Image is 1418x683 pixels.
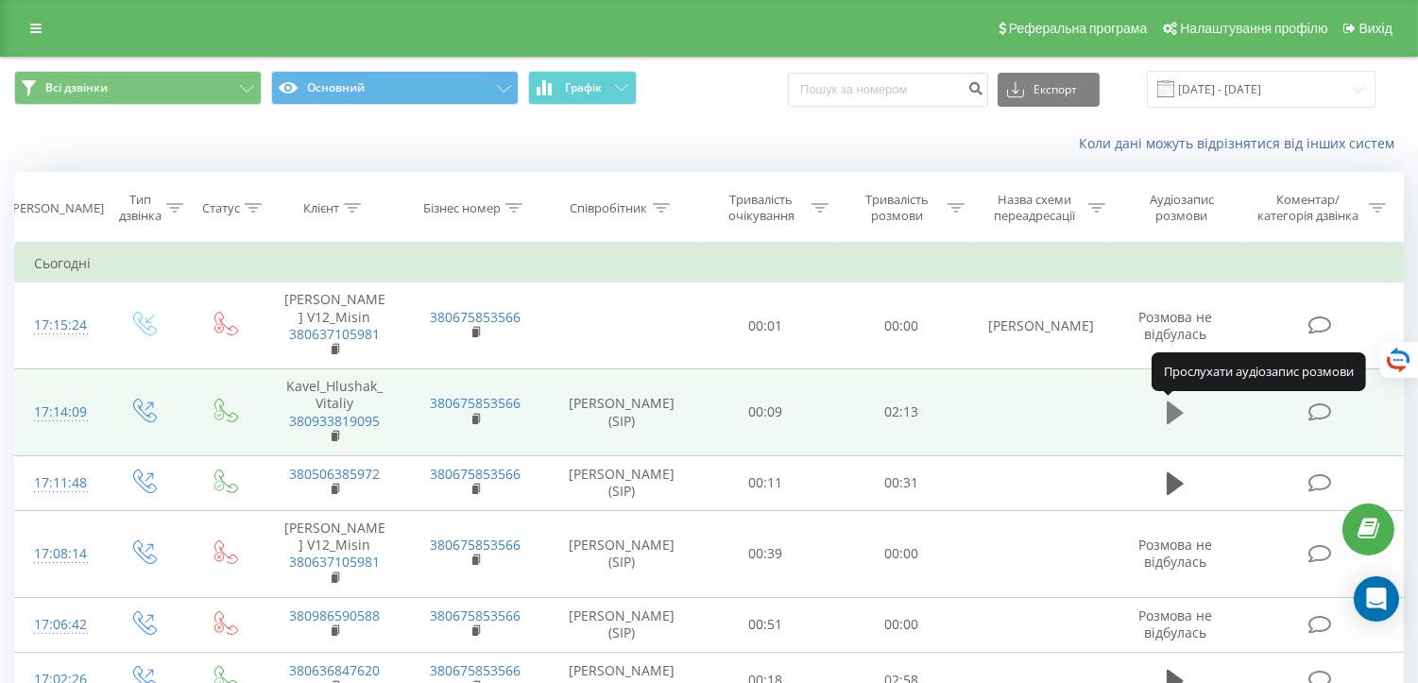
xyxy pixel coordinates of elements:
[528,71,637,105] button: Графік
[833,369,969,456] td: 02:13
[833,282,969,369] td: 00:00
[289,606,380,624] a: 380986590588
[430,536,521,554] a: 380675853566
[118,192,162,224] div: Тип дзвінка
[565,81,602,94] span: Графік
[698,511,834,598] td: 00:39
[1254,192,1364,224] div: Коментар/категорія дзвінка
[430,606,521,624] a: 380675853566
[546,597,698,652] td: [PERSON_NAME] (SIP)
[430,394,521,412] a: 380675853566
[1180,21,1327,36] span: Налаштування профілю
[698,455,834,510] td: 00:11
[546,369,698,456] td: [PERSON_NAME] (SIP)
[833,597,969,652] td: 00:00
[571,200,648,216] div: Співробітник
[430,308,521,326] a: 380675853566
[698,282,834,369] td: 00:01
[1127,192,1236,224] div: Аудіозапис розмови
[289,661,380,679] a: 380636847620
[1009,21,1148,36] span: Реферальна програма
[34,394,82,431] div: 17:14:09
[289,553,380,571] a: 380637105981
[969,282,1110,369] td: [PERSON_NAME]
[289,465,380,483] a: 380506385972
[303,200,339,216] div: Клієнт
[715,192,808,224] div: Тривалість очікування
[34,536,82,572] div: 17:08:14
[271,71,519,105] button: Основний
[986,192,1084,224] div: Назва схеми переадресації
[265,369,405,456] td: Kavel_Hlushak_Vitaliy
[1138,606,1212,641] span: Розмова не відбулась
[9,200,104,216] div: [PERSON_NAME]
[289,412,380,430] a: 380933819095
[788,73,988,107] input: Пошук за номером
[430,465,521,483] a: 380675853566
[698,597,834,652] td: 00:51
[289,325,380,343] a: 380637105981
[1138,536,1212,571] span: Розмова не відбулась
[265,511,405,598] td: [PERSON_NAME] V12_Misin
[265,282,405,369] td: [PERSON_NAME] V12_Misin
[833,511,969,598] td: 00:00
[202,200,240,216] div: Статус
[423,200,501,216] div: Бізнес номер
[833,455,969,510] td: 00:31
[998,73,1100,107] button: Експорт
[546,511,698,598] td: [PERSON_NAME] (SIP)
[698,369,834,456] td: 00:09
[34,606,82,643] div: 17:06:42
[546,455,698,510] td: [PERSON_NAME] (SIP)
[1138,308,1212,343] span: Розмова не відбулась
[34,307,82,344] div: 17:15:24
[1152,352,1366,390] div: Прослухати аудіозапис розмови
[1354,576,1399,622] div: Open Intercom Messenger
[15,245,1404,282] td: Сьогодні
[45,80,108,95] span: Всі дзвінки
[14,71,262,105] button: Всі дзвінки
[1079,134,1404,152] a: Коли дані можуть відрізнятися вiд інших систем
[34,465,82,502] div: 17:11:48
[430,661,521,679] a: 380675853566
[1359,21,1392,36] span: Вихід
[850,192,943,224] div: Тривалість розмови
